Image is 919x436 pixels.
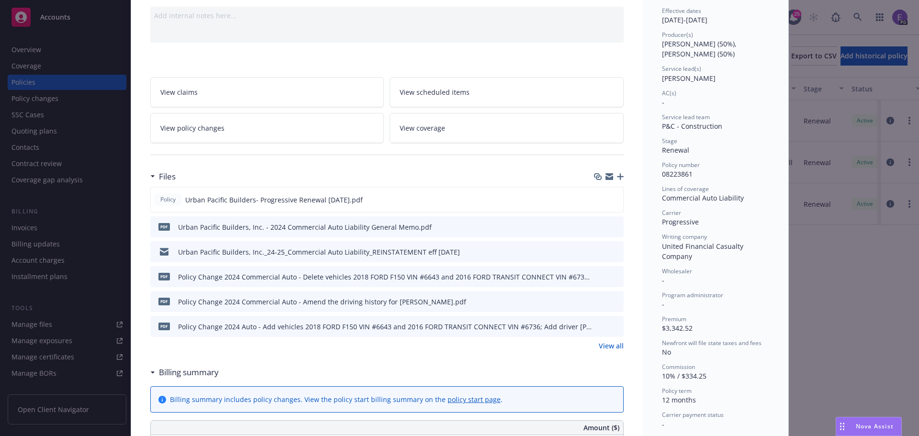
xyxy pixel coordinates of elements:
h3: Files [159,170,176,183]
button: download file [596,247,604,257]
button: download file [595,195,603,205]
span: United Financial Casualty Company [662,242,745,261]
a: View scheduled items [390,77,624,107]
div: Policy Change 2024 Auto - Add vehicles 2018 FORD F150 VIN #6643 and 2016 FORD TRANSIT CONNECT VIN... [178,322,592,332]
a: View claims [150,77,384,107]
span: - [662,98,664,107]
div: Urban Pacific Builders, Inc. - 2024 Commercial Auto Liability General Memo.pdf [178,222,432,232]
button: preview file [611,247,620,257]
button: download file [596,322,604,332]
span: Effective dates [662,7,701,15]
span: - [662,420,664,429]
a: View coverage [390,113,624,143]
span: Service lead team [662,113,710,121]
button: preview file [611,195,619,205]
button: preview file [611,322,620,332]
button: download file [596,222,604,232]
span: pdf [158,273,170,280]
span: Service lead(s) [662,65,701,73]
span: - [662,300,664,309]
span: Newfront will file state taxes and fees [662,339,762,347]
span: Nova Assist [856,422,894,430]
a: policy start page [448,395,501,404]
span: Commercial Auto Liability [662,193,744,202]
span: Stage [662,137,677,145]
div: [DATE] - [DATE] [662,7,769,25]
span: No [662,347,671,357]
div: Drag to move [836,417,848,436]
div: Policy Change 2024 Commercial Auto - Amend the driving history for [PERSON_NAME].pdf [178,297,466,307]
span: View claims [160,87,198,97]
span: - [662,276,664,285]
button: preview file [611,272,620,282]
div: Policy Change 2024 Commercial Auto - Delete vehicles 2018 FORD F150 VIN #6643 and 2016 FORD TRANS... [178,272,592,282]
h3: Billing summary [159,366,219,379]
span: Commission [662,363,695,371]
span: AC(s) [662,89,676,97]
span: 08223861 [662,169,693,179]
span: pdf [158,323,170,330]
a: View all [599,341,624,351]
span: Producer(s) [662,31,693,39]
div: Urban Pacific Builders, Inc._24-25_Commercial Auto Liability_REINSTATEMENT eff [DATE] [178,247,460,257]
span: [PERSON_NAME] [662,74,716,83]
button: Nova Assist [836,417,902,436]
button: download file [596,297,604,307]
button: preview file [611,222,620,232]
span: Program administrator [662,291,723,299]
button: preview file [611,297,620,307]
span: Amount ($) [583,423,619,433]
span: Progressive [662,217,699,226]
button: download file [596,272,604,282]
div: Billing summary [150,366,219,379]
span: Wholesaler [662,267,692,275]
span: P&C - Construction [662,122,722,131]
span: Policy [158,195,178,204]
span: Lines of coverage [662,185,709,193]
span: pdf [158,223,170,230]
span: 12 months [662,395,696,404]
div: Add internal notes here... [154,11,620,21]
div: Files [150,170,176,183]
span: View coverage [400,123,445,133]
span: Renewal [662,145,689,155]
a: View policy changes [150,113,384,143]
span: [PERSON_NAME] (50%), [PERSON_NAME] (50%) [662,39,739,58]
div: Billing summary includes policy changes. View the policy start billing summary on the . [170,394,503,404]
span: $3,342.52 [662,324,693,333]
span: Policy number [662,161,700,169]
span: Premium [662,315,686,323]
span: Writing company [662,233,707,241]
span: Policy term [662,387,692,395]
span: View policy changes [160,123,224,133]
span: View scheduled items [400,87,470,97]
span: Carrier payment status [662,411,724,419]
span: pdf [158,298,170,305]
span: Carrier [662,209,681,217]
span: Urban Pacific Builders- Progressive Renewal [DATE].pdf [185,195,363,205]
span: 10% / $334.25 [662,371,706,380]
